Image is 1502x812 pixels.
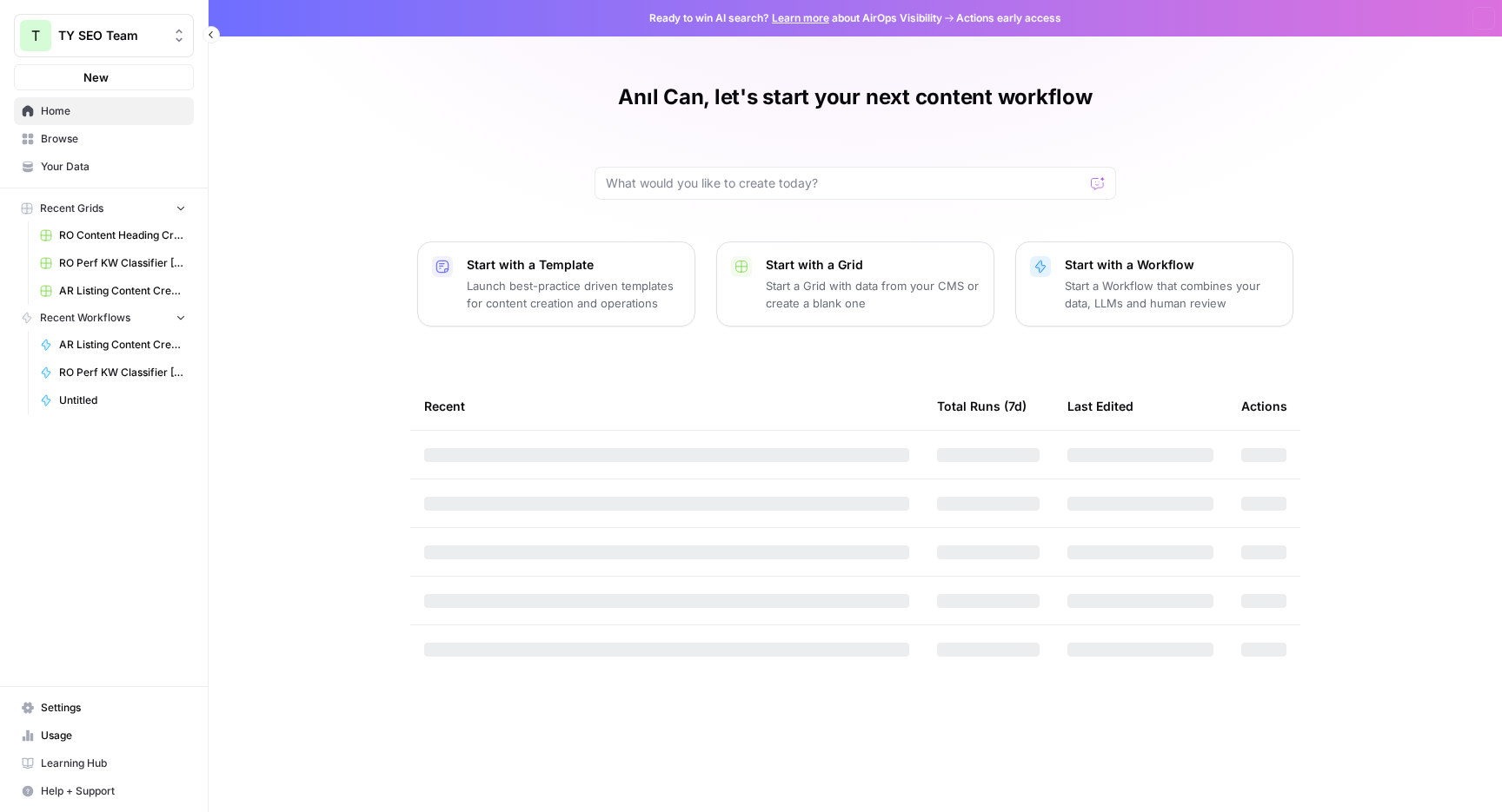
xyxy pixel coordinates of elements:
[14,777,194,805] button: Help + Support
[32,221,194,249] a: RO Content Heading Creation Grid
[32,331,194,359] a: AR Listing Content Creation
[40,201,103,216] span: Recent Grids
[59,255,186,271] span: RO Perf KW Classifier [Anil] Grid
[59,228,186,243] span: RO Content Heading Creation Grid
[41,159,186,175] span: Your Data
[766,277,980,312] p: Start a Grid with data from your CMS or create a blank one
[59,337,186,353] span: AR Listing Content Creation
[41,103,186,119] span: Home
[32,277,194,305] a: AR Listing Content Creation Grid [Anil]
[467,256,681,274] p: Start with a Template
[59,365,186,380] span: RO Perf KW Classifier [Anil]
[1065,256,1279,274] p: Start with a Workflow
[14,153,194,181] a: Your Data
[59,393,186,408] span: Untitled
[649,10,942,26] span: Ready to win AI search? about AirOps Visibility
[31,25,40,46] span: T
[956,10,1061,26] span: Actions early access
[1015,241,1293,327] button: Start with a WorkflowStart a Workflow that combines your data, LLMs and human review
[14,125,194,153] a: Browse
[32,359,194,386] a: RO Perf KW Classifier [Anil]
[766,256,980,274] p: Start with a Grid
[1067,382,1133,430] div: Last Edited
[32,249,194,277] a: RO Perf KW Classifier [Anil] Grid
[40,310,130,326] span: Recent Workflows
[424,382,909,430] div: Recent
[14,14,194,57] button: Workspace: TY SEO Team
[716,241,994,327] button: Start with a GridStart a Grid with data from your CMS or create a blank one
[59,283,186,299] span: AR Listing Content Creation Grid [Anil]
[41,700,186,716] span: Settings
[417,241,695,327] button: Start with a TemplateLaunch best-practice driven templates for content creation and operations
[937,382,1027,430] div: Total Runs (7d)
[618,83,1092,111] h1: Anıl Can, let's start your next content workflow
[83,69,109,86] span: New
[41,756,186,771] span: Learning Hub
[58,27,163,44] span: TY SEO Team
[14,749,194,777] a: Learning Hub
[772,11,829,24] a: Learn more
[14,305,194,331] button: Recent Workflows
[14,195,194,221] button: Recent Grids
[14,64,194,90] button: New
[606,175,1084,192] input: What would you like to create today?
[1241,382,1287,430] div: Actions
[14,722,194,749] a: Usage
[41,131,186,147] span: Browse
[14,694,194,722] a: Settings
[467,277,681,312] p: Launch best-practice driven templates for content creation and operations
[1065,277,1279,312] p: Start a Workflow that combines your data, LLMs and human review
[41,783,186,799] span: Help + Support
[32,386,194,414] a: Untitled
[41,728,186,743] span: Usage
[14,97,194,125] a: Home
